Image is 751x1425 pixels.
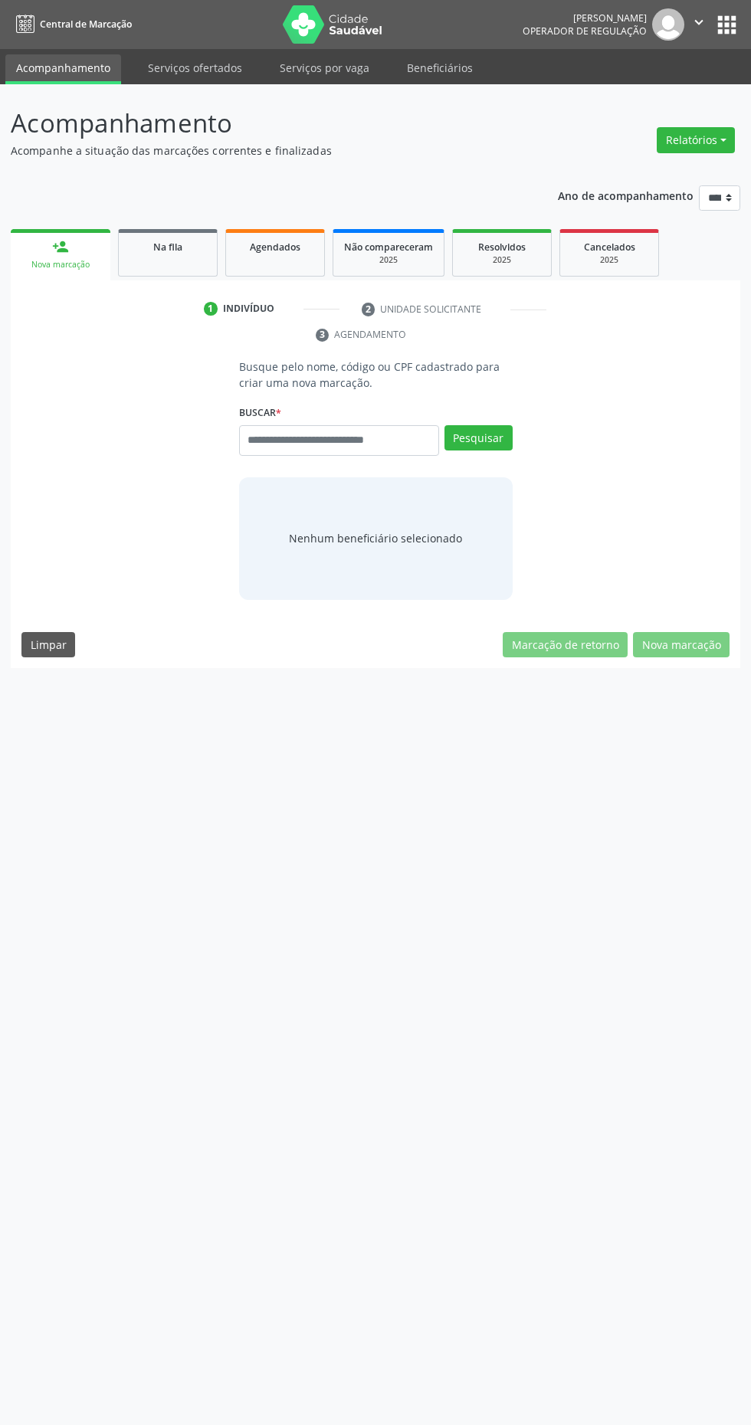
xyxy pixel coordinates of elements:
span: Nenhum beneficiário selecionado [289,530,462,546]
p: Acompanhamento [11,104,521,142]
span: Central de Marcação [40,18,132,31]
i:  [690,14,707,31]
label: Buscar [239,401,281,425]
a: Beneficiários [396,54,484,81]
div: Nova marcação [21,259,100,270]
a: Serviços por vaga [269,54,380,81]
img: img [652,8,684,41]
p: Ano de acompanhamento [558,185,694,205]
button: Relatórios [657,127,735,153]
button: apps [713,11,740,38]
span: Na fila [153,241,182,254]
span: Cancelados [584,241,635,254]
p: Busque pelo nome, código ou CPF cadastrado para criar uma nova marcação. [239,359,513,391]
p: Acompanhe a situação das marcações correntes e finalizadas [11,142,521,159]
span: Resolvidos [478,241,526,254]
button: Limpar [21,632,75,658]
div: person_add [52,238,69,255]
a: Acompanhamento [5,54,121,84]
div: 2025 [344,254,433,266]
a: Central de Marcação [11,11,132,37]
span: Não compareceram [344,241,433,254]
div: 1 [204,302,218,316]
a: Serviços ofertados [137,54,253,81]
div: 2025 [464,254,540,266]
button: Pesquisar [444,425,513,451]
span: Operador de regulação [523,25,647,38]
div: 2025 [571,254,648,266]
button:  [684,8,713,41]
div: Indivíduo [223,302,274,316]
span: Agendados [250,241,300,254]
div: [PERSON_NAME] [523,11,647,25]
